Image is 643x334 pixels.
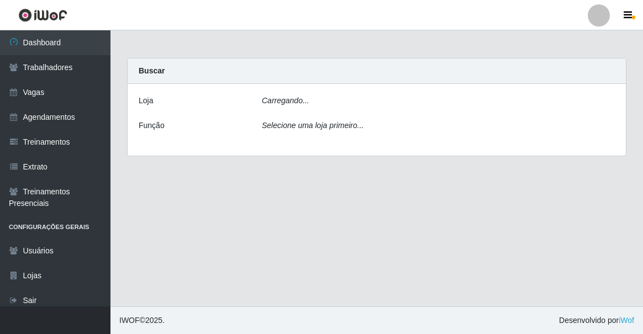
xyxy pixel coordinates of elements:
a: iWof [619,316,634,325]
label: Função [139,120,165,131]
label: Loja [139,95,153,107]
img: CoreUI Logo [18,8,67,22]
i: Carregando... [262,96,309,105]
strong: Buscar [139,66,165,75]
span: Desenvolvido por [559,315,634,326]
i: Selecione uma loja primeiro... [262,121,363,130]
span: © 2025 . [119,315,165,326]
span: IWOF [119,316,140,325]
